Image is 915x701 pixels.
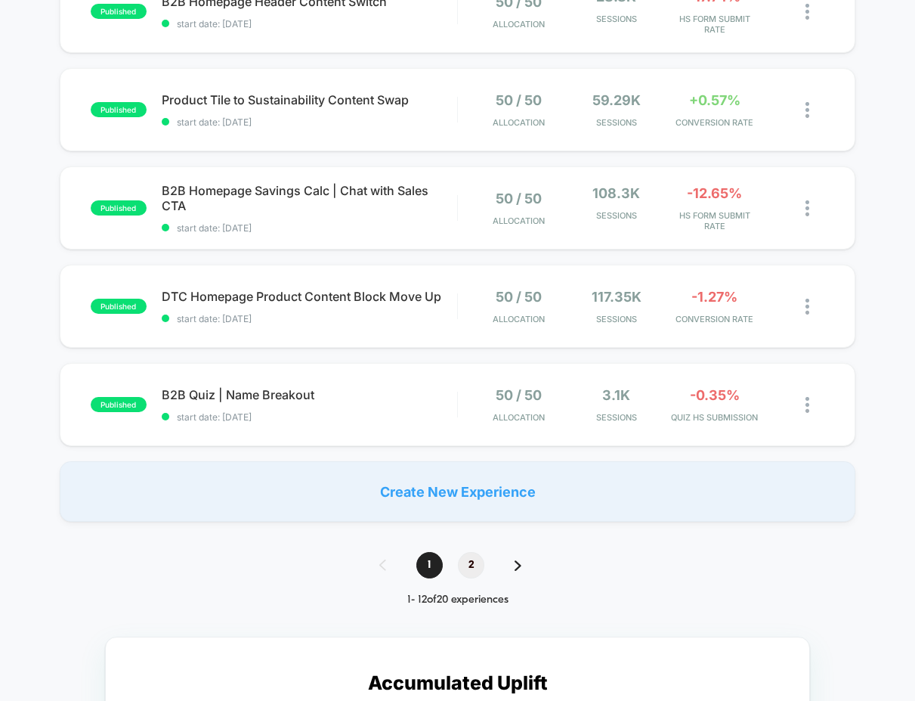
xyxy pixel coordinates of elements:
span: 1 [416,552,443,578]
span: 2 [458,552,484,578]
img: close [805,397,809,413]
span: Sessions [571,210,662,221]
img: close [805,200,809,216]
span: CONVERSION RATE [669,117,760,128]
span: start date: [DATE] [162,222,457,234]
span: published [91,299,147,314]
span: Hs Form Submit Rate [669,210,760,231]
span: Sessions [571,412,662,423]
span: Allocation [493,19,545,29]
p: Accumulated Uplift [368,672,548,694]
span: 59.29k [592,92,641,108]
img: close [805,4,809,20]
div: 1 - 12 of 20 experiences [364,594,552,606]
span: published [91,200,147,216]
span: 50 / 50 [496,92,542,108]
span: start date: [DATE] [162,313,457,324]
span: start date: [DATE] [162,411,457,423]
span: 3.1k [602,387,630,403]
span: 50 / 50 [496,191,542,206]
span: Allocation [493,412,545,423]
span: DTC Homepage Product Content Block Move Up [162,289,457,304]
span: B2B Homepage Savings Calc | Chat with Sales CTA [162,183,457,213]
span: start date: [DATE] [162,18,457,29]
span: -1.27% [691,289,737,305]
span: -12.65% [687,185,742,201]
span: B2B Quiz | Name Breakout [162,387,457,402]
span: CONVERSION RATE [669,314,760,324]
span: Sessions [571,314,662,324]
span: published [91,397,147,412]
span: Hs Form Submit Rate [669,14,760,35]
img: close [805,102,809,118]
span: +0.57% [689,92,740,108]
span: Allocation [493,216,545,226]
span: 117.35k [592,289,641,305]
span: 50 / 50 [496,387,542,403]
span: start date: [DATE] [162,116,457,128]
div: Create New Experience [60,461,856,522]
span: -0.35% [690,387,740,403]
span: published [91,4,147,19]
span: published [91,102,147,117]
span: 108.3k [592,185,640,201]
span: Allocation [493,314,545,324]
span: 50 / 50 [496,289,542,305]
span: Product Tile to Sustainability Content Swap [162,92,457,107]
span: Sessions [571,14,662,24]
span: Sessions [571,117,662,128]
img: pagination forward [515,560,521,571]
span: Quiz Hs Submission [669,412,760,423]
span: Allocation [493,117,545,128]
img: close [805,299,809,315]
